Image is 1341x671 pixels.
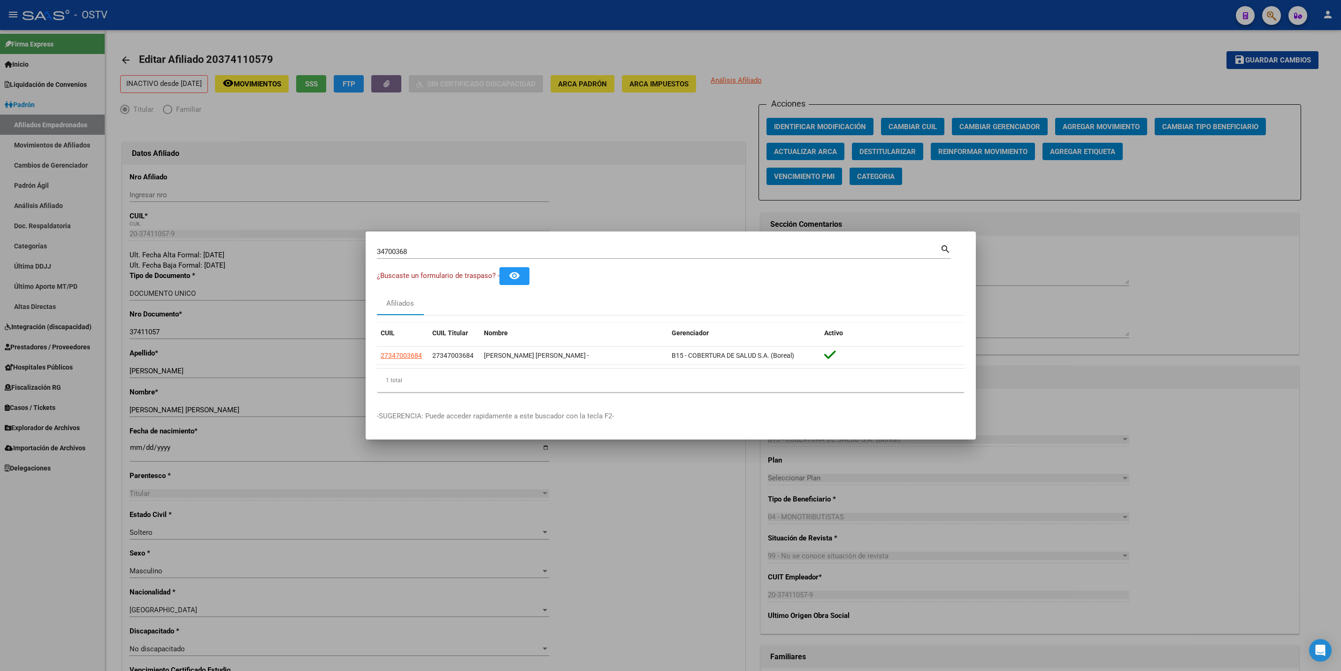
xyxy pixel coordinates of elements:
p: -SUGERENCIA: Puede acceder rapidamente a este buscador con la tecla F2- [377,411,965,422]
mat-icon: search [940,243,951,254]
span: 27347003684 [432,352,474,359]
span: 27347003684 [381,352,422,359]
datatable-header-cell: Nombre [480,323,668,343]
div: Afiliados [386,298,414,309]
span: B15 - COBERTURA DE SALUD S.A. (Boreal) [672,352,794,359]
span: Gerenciador [672,329,709,337]
span: Nombre [484,329,508,337]
div: [PERSON_NAME] [PERSON_NAME] - [484,350,664,361]
datatable-header-cell: Gerenciador [668,323,821,343]
mat-icon: remove_red_eye [509,270,520,281]
span: Activo [824,329,843,337]
datatable-header-cell: Activo [820,323,964,343]
datatable-header-cell: CUIL Titular [429,323,480,343]
div: 1 total [377,369,965,392]
div: Open Intercom Messenger [1309,639,1332,662]
span: CUIL Titular [432,329,468,337]
datatable-header-cell: CUIL [377,323,429,343]
span: ¿Buscaste un formulario de traspaso? - [377,271,499,280]
span: CUIL [381,329,395,337]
